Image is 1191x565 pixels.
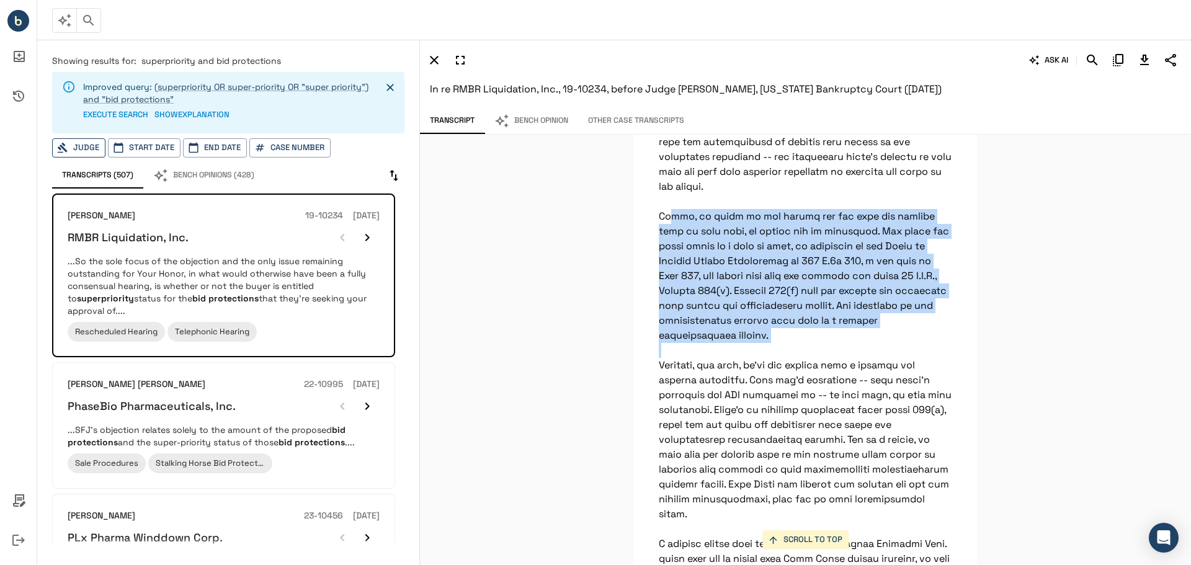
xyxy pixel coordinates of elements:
button: Search [1082,50,1103,71]
button: Share Transcript [1160,50,1181,71]
span: Rescheduled Hearing [75,326,158,337]
span: superpriority and bid protections [141,55,281,66]
em: protections [68,437,118,448]
span: Telephonic Hearing [175,326,249,337]
h6: 23-10456 [304,509,343,523]
button: Transcripts (507) [52,162,143,189]
em: bid [279,437,292,448]
h6: [DATE] [353,378,380,391]
button: Copy Citation [1108,50,1129,71]
p: Improved query: [83,81,371,105]
a: (superpriority OR super-priority OR "super priority") and "bid protections" [83,81,368,105]
button: EXECUTE SEARCH [83,105,148,125]
h6: [PERSON_NAME] [68,509,135,523]
h6: 19-10234 [305,209,343,223]
h6: [DATE] [353,509,380,523]
h6: [PERSON_NAME] [PERSON_NAME] [68,378,205,391]
button: Bench Opinion [484,108,578,134]
div: Open Intercom Messenger [1149,523,1179,553]
button: Case Number [249,138,331,158]
button: Transcript [420,108,484,134]
button: Close [381,78,399,97]
button: Other Case Transcripts [578,108,694,134]
h6: 22-10995 [304,378,343,391]
p: ...SFJ’s objection relates solely to the amount of the proposed and the super-priority status of ... [68,424,380,448]
h6: PhaseBio Pharmaceuticals, Inc. [68,399,236,413]
em: protections [295,437,345,448]
button: Start Date [108,138,181,158]
h6: PLx Pharma Winddown Corp. [68,530,223,545]
h6: [DATE] [353,209,380,223]
h6: [PERSON_NAME] [68,209,135,223]
span: Showing results for: [52,55,136,66]
h6: RMBR Liquidation, Inc. [68,230,189,244]
em: bid [332,424,346,435]
button: Judge [52,138,105,158]
em: protections [208,293,259,304]
button: ASK AI [1027,50,1071,71]
span: Sale Procedures [75,458,138,468]
em: bid [192,293,206,304]
button: SCROLL TO TOP [762,530,849,549]
button: Download Transcript [1134,50,1155,71]
span: In re RMBR Liquidation, Inc., 19-10234, before Judge [PERSON_NAME], [US_STATE] Bankruptcy Court (... [430,82,942,96]
p: ...So the sole focus of the objection and the only issue remaining outstanding for Your Honor, in... [68,255,380,317]
button: Bench Opinions (428) [143,162,264,189]
span: Stalking Horse Bid Protections [156,458,274,468]
button: End Date [183,138,247,158]
button: SHOWEXPLANATION [154,105,230,125]
em: superpriority [77,293,134,304]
